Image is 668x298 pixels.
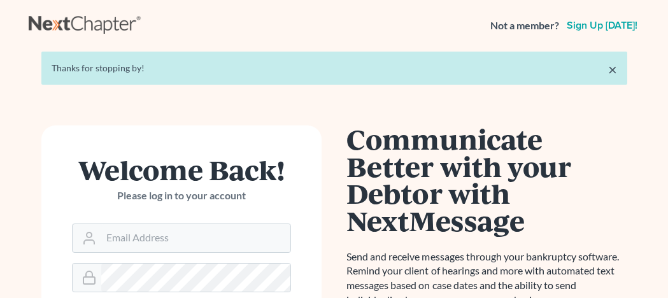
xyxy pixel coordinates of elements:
div: Thanks for stopping by! [52,62,617,74]
h1: Communicate Better with your Debtor with NextMessage [347,125,627,234]
a: × [608,62,617,77]
strong: Not a member? [490,18,559,33]
h1: Welcome Back! [72,156,291,183]
a: Sign up [DATE]! [564,20,640,31]
p: Please log in to your account [72,188,291,203]
input: Email Address [101,224,290,252]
